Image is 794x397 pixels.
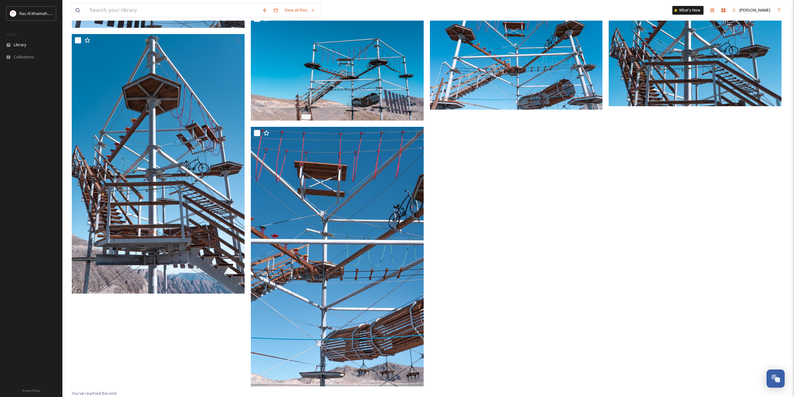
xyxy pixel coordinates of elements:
[72,34,245,294] img: Jais Sky Maze - 02.tif
[251,127,424,386] img: Jais Sky Maze - 03.tif
[251,12,424,121] img: Jais Sky Maze - 04.tif
[19,10,108,16] span: Ras Al Khaimah Tourism Development Authority
[729,4,773,16] a: [PERSON_NAME]
[22,386,40,394] a: Privacy Policy
[672,6,704,15] a: What's New
[739,7,770,13] span: [PERSON_NAME]
[22,389,40,393] span: Privacy Policy
[6,32,17,37] span: MEDIA
[14,42,26,48] span: Library
[14,54,34,60] span: Collections
[281,4,318,16] a: View all files
[10,10,16,17] img: Logo_RAKTDA_RGB-01.png
[72,390,116,396] span: You've reached the end
[767,370,785,388] button: Open Chat
[86,3,259,17] input: Search your library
